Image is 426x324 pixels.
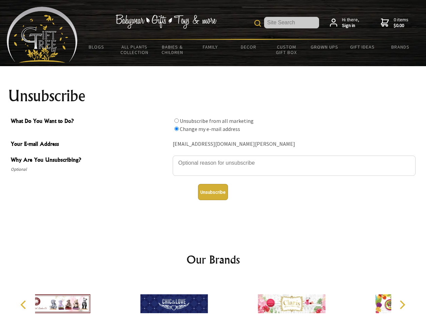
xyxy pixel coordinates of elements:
[8,88,418,104] h1: Unsubscribe
[17,297,32,312] button: Previous
[174,118,179,123] input: What Do You Want to Do?
[11,140,169,150] span: Your E-mail Address
[305,40,343,54] a: Grown Ups
[180,126,240,132] label: Change my e-mail address
[115,15,217,29] img: Babywear - Gifts - Toys & more
[13,251,413,268] h2: Our Brands
[342,17,359,29] span: Hi there,
[394,23,408,29] strong: $0.00
[180,117,254,124] label: Unsubscribe from all marketing
[267,40,306,59] a: Custom Gift Box
[11,117,169,127] span: What Do You Want to Do?
[11,156,169,165] span: Why Are You Unsubscribing?
[381,40,420,54] a: Brands
[381,17,408,29] a: 0 items$0.00
[343,40,381,54] a: Gift Ideas
[254,20,261,27] img: product search
[174,127,179,131] input: What Do You Want to Do?
[264,17,319,28] input: Site Search
[173,139,416,150] div: [EMAIL_ADDRESS][DOMAIN_NAME][PERSON_NAME]
[394,17,408,29] span: 0 items
[116,40,154,59] a: All Plants Collection
[395,297,409,312] button: Next
[192,40,230,54] a: Family
[330,17,359,29] a: Hi there,Sign in
[78,40,116,54] a: BLOGS
[342,23,359,29] strong: Sign in
[153,40,192,59] a: Babies & Children
[11,165,169,173] span: Optional
[7,7,78,63] img: Babyware - Gifts - Toys and more...
[198,184,228,200] button: Unsubscribe
[229,40,267,54] a: Decor
[173,156,416,176] textarea: Why Are You Unsubscribing?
